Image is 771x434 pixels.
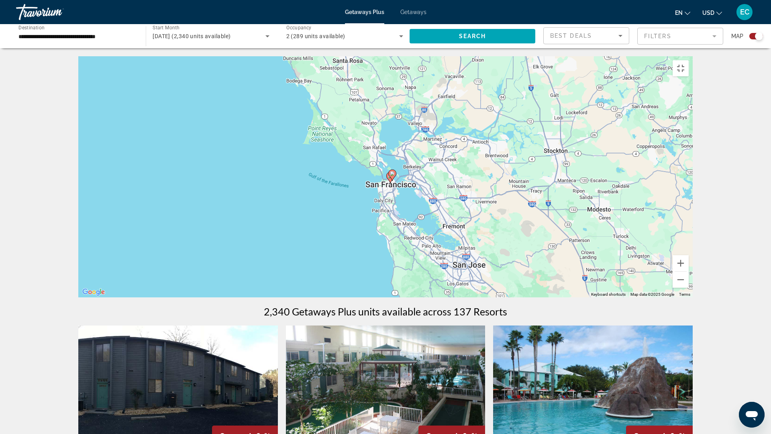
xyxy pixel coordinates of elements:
button: Zoom out [673,272,689,288]
a: Travorium [16,2,96,23]
button: Keyboard shortcuts [591,292,626,297]
a: Open this area in Google Maps (opens a new window) [80,287,107,297]
a: Getaways [400,9,426,15]
span: 2 (289 units available) [286,33,345,39]
button: Change currency [702,7,722,18]
button: User Menu [734,4,755,20]
span: USD [702,10,714,16]
button: Search [410,29,535,43]
iframe: Button to launch messaging window [739,402,765,428]
button: Filter [637,27,723,45]
mat-select: Sort by [550,31,622,41]
button: Zoom in [673,255,689,271]
h1: 2,340 Getaways Plus units available across 137 Resorts [264,305,507,317]
span: Start Month [153,25,179,31]
a: Terms (opens in new tab) [679,292,690,297]
span: Search [459,33,486,39]
span: Occupancy [286,25,312,31]
button: Change language [675,7,690,18]
span: Best Deals [550,33,592,39]
img: Google [80,287,107,297]
a: Getaways Plus [345,9,384,15]
span: Map data ©2025 Google [630,292,674,297]
span: EC [740,8,749,16]
span: Destination [18,25,45,30]
span: en [675,10,683,16]
span: [DATE] (2,340 units available) [153,33,230,39]
button: Toggle fullscreen view [673,60,689,76]
span: Map [731,31,743,42]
